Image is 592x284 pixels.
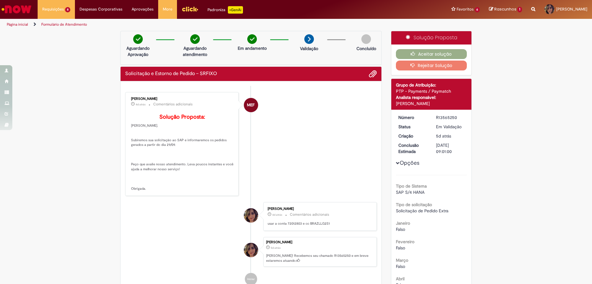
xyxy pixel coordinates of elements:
[125,237,377,267] li: Katiele Vieira Moreira
[42,6,64,12] span: Requisições
[396,61,467,70] button: Rejeitar Solução
[436,124,465,130] div: Em Validação
[5,19,390,30] ul: Trilhas de página
[436,133,451,139] span: 5d atrás
[268,207,370,211] div: [PERSON_NAME]
[290,212,329,217] small: Comentários adicionais
[394,124,432,130] dt: Status
[396,245,405,251] span: Falso
[304,34,314,44] img: arrow-next.png
[132,6,154,12] span: Aprovações
[396,276,405,282] b: Abril
[271,246,281,250] time: 25/09/2025 09:00:55
[244,98,258,112] div: Maria Eduarda Funchini
[391,31,472,45] div: Solução Proposta
[396,100,467,107] div: [PERSON_NAME]
[475,7,480,12] span: 6
[136,103,146,106] span: 4d atrás
[272,213,282,217] span: 4d atrás
[396,183,427,189] b: Tipo de Sistema
[41,22,87,27] a: Formulário de Atendimento
[180,45,210,57] p: Aguardando atendimento
[1,3,32,15] img: ServiceNow
[247,98,255,112] span: MEF
[272,213,282,217] time: 26/09/2025 16:33:51
[396,257,408,263] b: Março
[123,45,153,57] p: Aguardando Aprovação
[457,6,474,12] span: Favoritos
[300,45,318,52] p: Validação
[396,189,425,195] span: SAP S/4 HANA
[131,114,234,191] p: [PERSON_NAME]. Subiremos sua solicitação ao SAP e informaremos os pedidos gerados a partir do dia...
[153,102,193,107] small: Comentários adicionais
[159,113,205,121] b: Solução Proposta:
[396,227,405,232] span: Falso
[271,246,281,250] span: 5d atrás
[396,202,432,207] b: Tipo de solicitação
[80,6,122,12] span: Despesas Corporativas
[396,94,467,100] div: Analista responsável:
[436,114,465,121] div: R13565250
[489,6,522,12] a: Rascunhos
[136,103,146,106] time: 26/09/2025 16:55:40
[7,22,28,27] a: Página inicial
[394,133,432,139] dt: Criação
[247,34,257,44] img: check-circle-green.png
[436,142,465,155] div: [DATE] 09:01:00
[396,264,405,269] span: Falso
[396,208,448,214] span: Solicitação de Pedido Extra
[517,7,522,12] span: 1
[556,6,587,12] span: [PERSON_NAME]
[125,71,217,77] h2: Solicitação e Estorno de Pedido – SRFIXO Histórico de tíquete
[131,97,234,101] div: [PERSON_NAME]
[394,114,432,121] dt: Número
[244,243,258,257] div: Katiele Vieira Moreira
[396,88,467,94] div: PTP - Payments / Paymatch
[244,208,258,223] div: Katiele Vieira Moreira
[361,34,371,44] img: img-circle-grey.png
[436,133,465,139] div: 25/09/2025 09:00:55
[163,6,172,12] span: More
[228,6,243,14] p: +GenAi
[396,49,467,59] button: Aceitar solução
[369,70,377,78] button: Adicionar anexos
[494,6,516,12] span: Rascunhos
[238,45,267,51] p: Em andamento
[396,82,467,88] div: Grupo de Atribuição:
[396,220,410,226] b: Janeiro
[266,253,373,263] p: [PERSON_NAME]! Recebemos seu chamado R13565250 e em breve estaremos atuando.
[190,34,200,44] img: check-circle-green.png
[396,239,414,244] b: Fevereiro
[394,142,432,155] dt: Conclusão Estimada
[65,7,70,12] span: 8
[266,240,373,244] div: [PERSON_NAME]
[436,133,451,139] time: 25/09/2025 09:00:55
[268,221,370,226] p: usar a conta 72012803 e cc BRAZLLG2S1
[182,4,198,14] img: click_logo_yellow_360x200.png
[133,34,143,44] img: check-circle-green.png
[208,6,243,14] div: Padroniza
[356,45,376,52] p: Concluído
